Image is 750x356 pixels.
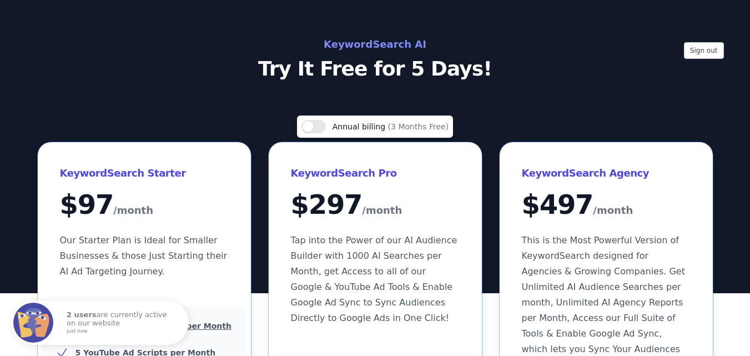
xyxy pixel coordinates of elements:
[13,303,53,343] img: Fomo
[684,42,724,59] button: Sign out
[127,58,624,80] p: Try It Free for 5 Days!
[291,164,460,182] h3: KeywordSearch Pro
[291,191,460,219] div: $ 297
[60,235,228,277] span: Our Starter Plan is Ideal for Smaller Businesses & those Just Starting their AI Ad Targeting Jour...
[291,235,457,323] span: Tap into the Power of our AI Audience Builder with 1000 AI Searches per Month, get Access to all ...
[388,122,449,131] span: (3 Months Free)
[60,191,229,219] div: $ 97
[60,164,229,182] h3: KeywordSearch Starter
[333,122,388,131] span: Annual billing
[67,310,97,319] strong: 2 users
[67,311,178,334] p: are currently active on our website
[362,202,402,219] span: /month
[522,191,691,219] div: $ 497
[67,329,174,334] small: just now
[127,36,624,53] h2: KeywordSearch AI
[113,202,153,219] span: /month
[522,164,691,182] h3: KeywordSearch Agency
[593,202,633,219] span: /month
